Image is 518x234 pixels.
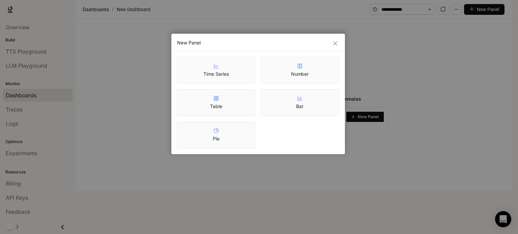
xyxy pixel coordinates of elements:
[81,5,111,13] button: Dashboards
[464,4,505,15] button: New Panel
[469,7,474,11] span: plus
[332,40,339,47] button: Close
[115,3,152,16] article: New Dashboard
[177,39,339,46] div: New Panel
[333,41,338,46] span: close
[346,111,384,122] button: New Panel
[477,6,499,13] span: New Panel
[213,135,220,142] article: Pie
[203,71,229,77] article: Time Series
[210,103,222,110] article: Table
[296,103,304,110] article: Bar
[440,6,446,12] span: sync
[495,211,511,227] div: Open Intercom Messenger
[83,5,109,13] span: Dashboards
[291,71,309,77] article: Number
[358,115,379,119] span: New Panel
[112,6,114,13] span: /
[351,115,355,119] span: plus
